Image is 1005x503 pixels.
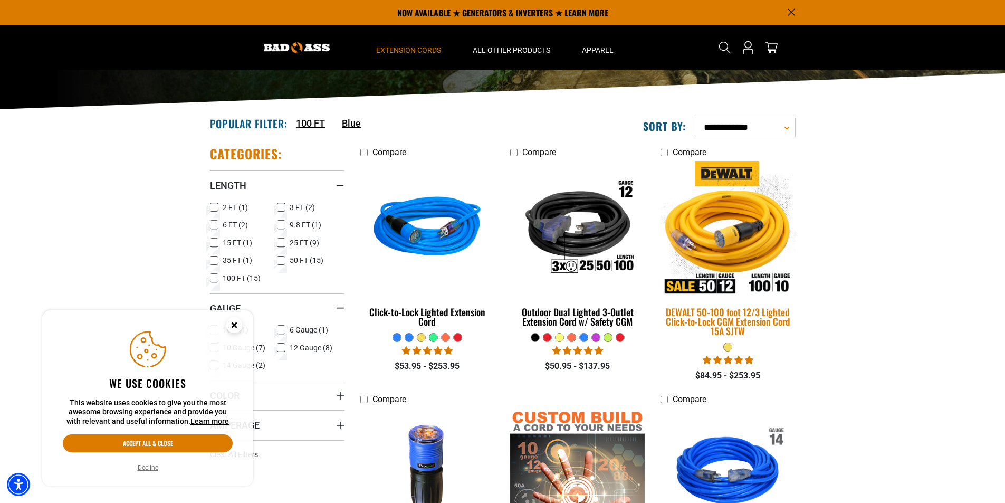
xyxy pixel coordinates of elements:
span: 12 Gauge (8) [290,344,332,352]
span: Compare [372,394,406,404]
span: Compare [372,147,406,157]
span: Extension Cords [376,45,441,55]
summary: Extension Cords [360,25,457,70]
p: This website uses cookies to give you the most awesome browsing experience and provide you with r... [63,398,233,426]
span: 15 FT (1) [223,239,252,246]
summary: Length [210,170,344,200]
span: 3 FT (2) [290,204,315,211]
img: DEWALT 50-100 foot 12/3 Lighted Click-to-Lock CGM Extension Cord 15A SJTW [654,161,802,296]
button: Accept all & close [63,434,233,452]
span: Compare [673,394,706,404]
summary: Gauge [210,293,344,323]
aside: Cookie Consent [42,310,253,487]
div: $84.95 - $253.95 [661,369,795,382]
span: Length [210,179,246,192]
span: 35 FT (1) [223,257,252,264]
div: DEWALT 50-100 foot 12/3 Lighted Click-to-Lock CGM Extension Cord 15A SJTW [661,307,795,336]
div: $50.95 - $137.95 [510,360,645,373]
a: blue Click-to-Lock Lighted Extension Cord [360,163,495,333]
summary: Apparel [566,25,629,70]
span: 4.84 stars [703,355,753,365]
label: Sort by: [643,119,686,133]
span: Apparel [582,45,614,55]
span: 2 FT (1) [223,204,248,211]
img: Bad Ass Extension Cords [264,42,330,53]
span: Gauge [210,302,241,315]
div: Outdoor Dual Lighted 3-Outlet Extension Cord w/ Safety CGM [510,307,645,326]
span: 50 FT (15) [290,257,323,264]
span: 25 FT (9) [290,239,319,246]
span: 4.80 stars [552,346,603,356]
div: Click-to-Lock Lighted Extension Cord [360,307,495,326]
span: 9.8 FT (1) [290,221,321,229]
h2: Popular Filter: [210,117,288,130]
a: Outdoor Dual Lighted 3-Outlet Extension Cord w/ Safety CGM Outdoor Dual Lighted 3-Outlet Extensio... [510,163,645,333]
a: Blue [342,116,361,130]
h2: Categories: [210,146,283,162]
img: blue [361,168,494,289]
span: 6 FT (2) [223,221,248,229]
div: Accessibility Menu [7,473,30,496]
img: Outdoor Dual Lighted 3-Outlet Extension Cord w/ Safety CGM [511,168,644,289]
span: Compare [673,147,706,157]
a: Open this option [740,25,757,70]
button: Decline [135,462,161,473]
a: This website uses cookies to give you the most awesome browsing experience and provide you with r... [190,417,229,425]
span: 4.87 stars [402,346,453,356]
span: Compare [522,147,556,157]
a: 100 FT [296,116,325,130]
span: 100 FT (15) [223,274,261,282]
summary: Color [210,381,344,410]
a: DEWALT 50-100 foot 12/3 Lighted Click-to-Lock CGM Extension Cord 15A SJTW DEWALT 50-100 foot 12/3... [661,163,795,342]
a: cart [763,41,780,54]
span: 6 Gauge (1) [290,326,328,334]
h2: We use cookies [63,376,233,390]
summary: All Other Products [457,25,566,70]
summary: Amperage [210,410,344,440]
div: $53.95 - $253.95 [360,360,495,373]
button: Close this option [215,310,253,343]
span: All Other Products [473,45,550,55]
summary: Search [716,39,733,56]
